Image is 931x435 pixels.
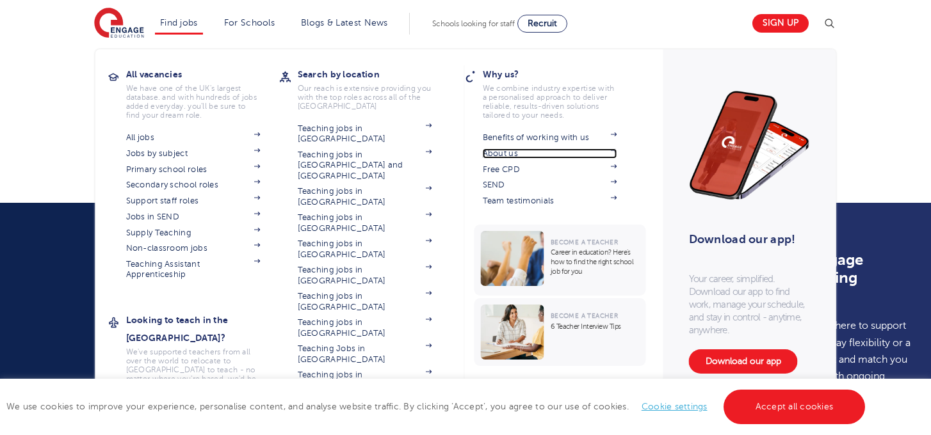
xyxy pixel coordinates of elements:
a: Sign up [752,14,809,33]
p: We combine industry expertise with a personalised approach to deliver reliable, results-driven so... [483,84,617,120]
h3: All vacancies [126,65,280,83]
a: All jobs [126,132,261,143]
a: Free CPD [483,164,617,175]
span: Become a Teacher [551,239,618,246]
a: Teaching jobs in [GEOGRAPHIC_DATA] [298,291,432,312]
p: 6 Teacher Interview Tips [551,322,640,331]
a: Teaching jobs in [GEOGRAPHIC_DATA] [298,317,432,338]
a: Benefits of working with us [483,132,617,143]
span: Recruit [528,19,557,28]
a: Teaching jobs in [GEOGRAPHIC_DATA] [298,265,432,286]
img: Engage Education [94,8,144,40]
a: Search by locationOur reach is extensive providing you with the top roles across all of the [GEOG... [298,65,451,111]
a: Teaching Jobs in [GEOGRAPHIC_DATA] [298,344,432,365]
a: Non-classroom jobs [126,243,261,253]
a: Looking to teach in the [GEOGRAPHIC_DATA]?We've supported teachers from all over the world to rel... [126,311,280,401]
a: Find jobs [160,18,198,28]
p: We have one of the UK's largest database. and with hundreds of jobs added everyday. you'll be sur... [126,84,261,120]
a: Recruit [517,15,567,33]
a: Supply Teaching [126,228,261,238]
a: Download our app [689,349,798,374]
a: Primary school roles [126,164,261,175]
h3: Looking to teach in the [GEOGRAPHIC_DATA]? [126,311,280,347]
a: Teaching jobs in [GEOGRAPHIC_DATA] [298,123,432,145]
p: Your career, simplified. Download our app to find work, manage your schedule, and stay in control... [689,273,811,336]
a: Accept all cookies [724,390,866,424]
a: All vacanciesWe have one of the UK's largest database. and with hundreds of jobs added everyday. ... [126,65,280,120]
a: Become a TeacherCareer in education? Here’s how to find the right school job for you [474,225,649,296]
h3: Search by location [298,65,451,83]
a: Become a Teacher6 Teacher Interview Tips [474,298,649,366]
a: Teaching jobs in [GEOGRAPHIC_DATA] [298,370,432,391]
a: Support staff roles [126,196,261,206]
p: We've supported teachers from all over the world to relocate to [GEOGRAPHIC_DATA] to teach - no m... [126,347,261,401]
a: About us [483,148,617,159]
h3: Why us? [483,65,636,83]
a: For Schools [224,18,275,28]
a: Teaching Assistant Apprenticeship [126,259,261,280]
a: Teaching jobs in [GEOGRAPHIC_DATA] [298,212,432,233]
a: Jobs in SEND [126,212,261,222]
a: Secondary school roles [126,180,261,190]
a: Blogs & Latest News [301,18,388,28]
span: We use cookies to improve your experience, personalise content, and analyse website traffic. By c... [6,402,868,411]
p: Career in education? Here’s how to find the right school job for you [551,248,640,276]
span: Schools looking for staff [432,19,515,28]
span: Become a Teacher [551,312,618,319]
a: Teaching jobs in [GEOGRAPHIC_DATA] [298,186,432,207]
a: Jobs by subject [126,148,261,159]
a: Teaching jobs in [GEOGRAPHIC_DATA] [298,239,432,260]
p: Our reach is extensive providing you with the top roles across all of the [GEOGRAPHIC_DATA] [298,84,432,111]
a: SEND [483,180,617,190]
a: Why us?We combine industry expertise with a personalised approach to deliver reliable, results-dr... [483,65,636,120]
h3: Download our app! [689,225,805,253]
a: Cookie settings [642,402,708,411]
a: Teaching jobs in [GEOGRAPHIC_DATA] and [GEOGRAPHIC_DATA] [298,150,432,181]
a: Team testimonials [483,196,617,206]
